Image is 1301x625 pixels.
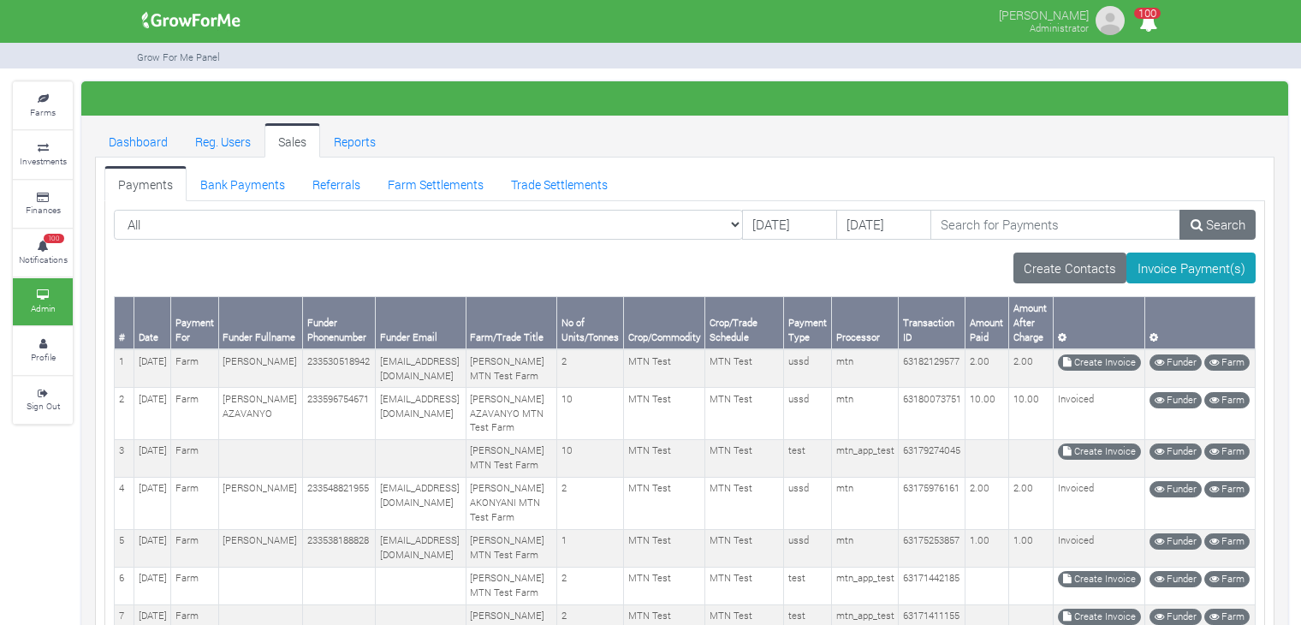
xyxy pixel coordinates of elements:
[376,529,466,567] td: [EMAIL_ADDRESS][DOMAIN_NAME]
[303,349,376,387] td: 233530518942
[218,529,303,567] td: [PERSON_NAME]
[624,529,705,567] td: MTN Test
[466,567,557,604] td: [PERSON_NAME] MTN Test Farm
[784,567,832,604] td: test
[899,567,965,604] td: 63171442185
[376,297,466,349] th: Funder Email
[832,529,899,567] td: mtn
[13,181,73,228] a: Finances
[1058,571,1141,587] a: Create Invoice
[303,529,376,567] td: 233538188828
[1204,443,1250,460] a: Farm
[30,106,56,118] small: Farms
[466,529,557,567] td: [PERSON_NAME] MTN Test Farm
[134,388,171,440] td: [DATE]
[784,439,832,477] td: test
[115,567,134,604] td: 6
[299,166,374,200] a: Referrals
[134,529,171,567] td: [DATE]
[965,477,1009,529] td: 2.00
[115,529,134,567] td: 5
[171,529,219,567] td: Farm
[115,388,134,440] td: 2
[13,377,73,424] a: Sign Out
[13,229,73,277] a: 100 Notifications
[13,278,73,325] a: Admin
[218,297,303,349] th: Funder Fullname
[27,400,60,412] small: Sign Out
[134,477,171,529] td: [DATE]
[466,349,557,387] td: [PERSON_NAME] MTN Test Farm
[218,349,303,387] td: [PERSON_NAME]
[999,3,1089,24] p: [PERSON_NAME]
[624,297,705,349] th: Crop/Commodity
[466,388,557,440] td: [PERSON_NAME] AZAVANYO MTN Test Farm
[181,123,264,158] a: Reg. Users
[497,166,621,200] a: Trade Settlements
[705,297,784,349] th: Crop/Trade Schedule
[1054,529,1145,567] td: Invoiced
[171,567,219,604] td: Farm
[705,349,784,387] td: MTN Test
[557,388,624,440] td: 10
[134,349,171,387] td: [DATE]
[137,51,220,63] small: Grow For Me Panel
[1204,481,1250,497] a: Farm
[303,297,376,349] th: Funder Phonenumber
[930,210,1181,241] input: Search for Payments
[832,567,899,604] td: mtn_app_test
[1058,609,1141,625] a: Create Invoice
[466,477,557,529] td: [PERSON_NAME] AKONYANI MTN Test Farm
[136,3,247,38] img: growforme image
[705,439,784,477] td: MTN Test
[965,529,1009,567] td: 1.00
[1204,392,1250,408] a: Farm
[899,439,965,477] td: 63179274045
[1150,571,1202,587] a: Funder
[171,477,219,529] td: Farm
[1150,392,1202,408] a: Funder
[784,529,832,567] td: ussd
[742,210,837,241] input: DD/MM/YYYY
[705,529,784,567] td: MTN Test
[1150,443,1202,460] a: Funder
[31,351,56,363] small: Profile
[44,234,64,244] span: 100
[624,567,705,604] td: MTN Test
[134,567,171,604] td: [DATE]
[376,349,466,387] td: [EMAIL_ADDRESS][DOMAIN_NAME]
[784,297,832,349] th: Payment Type
[376,477,466,529] td: [EMAIL_ADDRESS][DOMAIN_NAME]
[705,388,784,440] td: MTN Test
[1058,443,1141,460] a: Create Invoice
[784,349,832,387] td: ussd
[1204,571,1250,587] a: Farm
[134,297,171,349] th: Date
[832,477,899,529] td: mtn
[624,477,705,529] td: MTN Test
[624,349,705,387] td: MTN Test
[1150,481,1202,497] a: Funder
[171,388,219,440] td: Farm
[95,123,181,158] a: Dashboard
[899,477,965,529] td: 63175976161
[1132,16,1165,33] a: 100
[13,327,73,374] a: Profile
[1150,609,1202,625] a: Funder
[1054,388,1145,440] td: Invoiced
[965,388,1009,440] td: 10.00
[1134,8,1161,19] span: 100
[1030,21,1089,34] small: Administrator
[115,439,134,477] td: 3
[832,388,899,440] td: mtn
[218,388,303,440] td: [PERSON_NAME] AZAVANYO
[557,529,624,567] td: 1
[784,388,832,440] td: ussd
[115,349,134,387] td: 1
[104,166,187,200] a: Payments
[320,123,389,158] a: Reports
[303,388,376,440] td: 233596754671
[171,439,219,477] td: Farm
[1009,477,1054,529] td: 2.00
[832,349,899,387] td: mtn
